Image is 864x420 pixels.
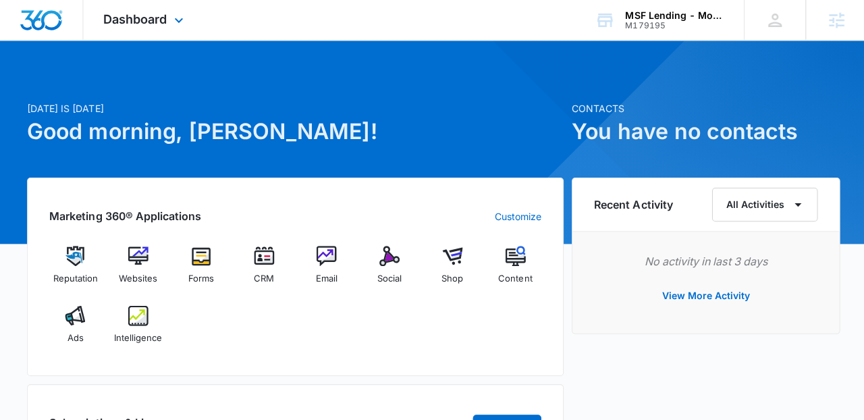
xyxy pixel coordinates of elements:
[440,271,462,284] span: Shop
[27,101,562,115] p: [DATE] is [DATE]
[592,196,670,212] h6: Recent Activity
[623,10,722,21] div: account name
[237,245,289,294] a: CRM
[487,245,539,294] a: Content
[709,187,815,221] button: All Activities
[497,271,531,284] span: Content
[119,271,157,284] span: Websites
[623,21,722,30] div: account id
[376,271,400,284] span: Social
[570,101,837,115] p: Contacts
[362,245,414,294] a: Social
[53,271,97,284] span: Reputation
[592,253,815,269] p: No activity in last 3 days
[112,245,164,294] a: Websites
[188,271,213,284] span: Forms
[646,278,761,311] button: View More Activity
[315,271,336,284] span: Email
[425,245,477,294] a: Shop
[493,209,539,223] a: Customize
[112,305,164,353] a: Intelligence
[49,305,101,353] a: Ads
[67,330,83,344] span: Ads
[300,245,352,294] a: Email
[27,115,562,147] h1: Good morning, [PERSON_NAME]!
[570,115,837,147] h1: You have no contacts
[114,330,162,344] span: Intelligence
[49,245,101,294] a: Reputation
[49,207,200,224] h2: Marketing 360® Applications
[175,245,227,294] a: Forms
[253,271,273,284] span: CRM
[103,12,167,26] span: Dashboard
